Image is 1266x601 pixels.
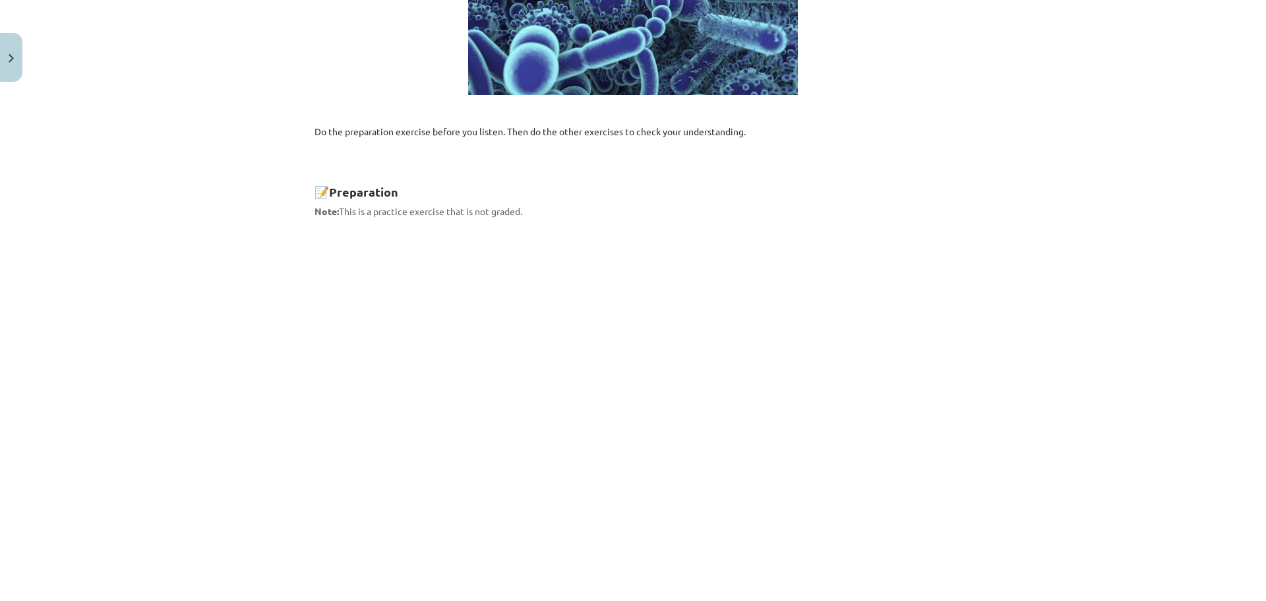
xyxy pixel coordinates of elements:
span: This is a practice exercise that is not graded. [315,205,522,217]
img: icon-close-lesson-0947bae3869378f0d4975bcd49f059093ad1ed9edebbc8119c70593378902aed.svg [9,54,14,63]
h2: 📝 [315,168,951,201]
strong: Note: [315,205,339,217]
p: Do the preparation exercise before you listen. Then do the other exercises to check your understa... [315,125,951,139]
strong: Preparation [329,184,398,199]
